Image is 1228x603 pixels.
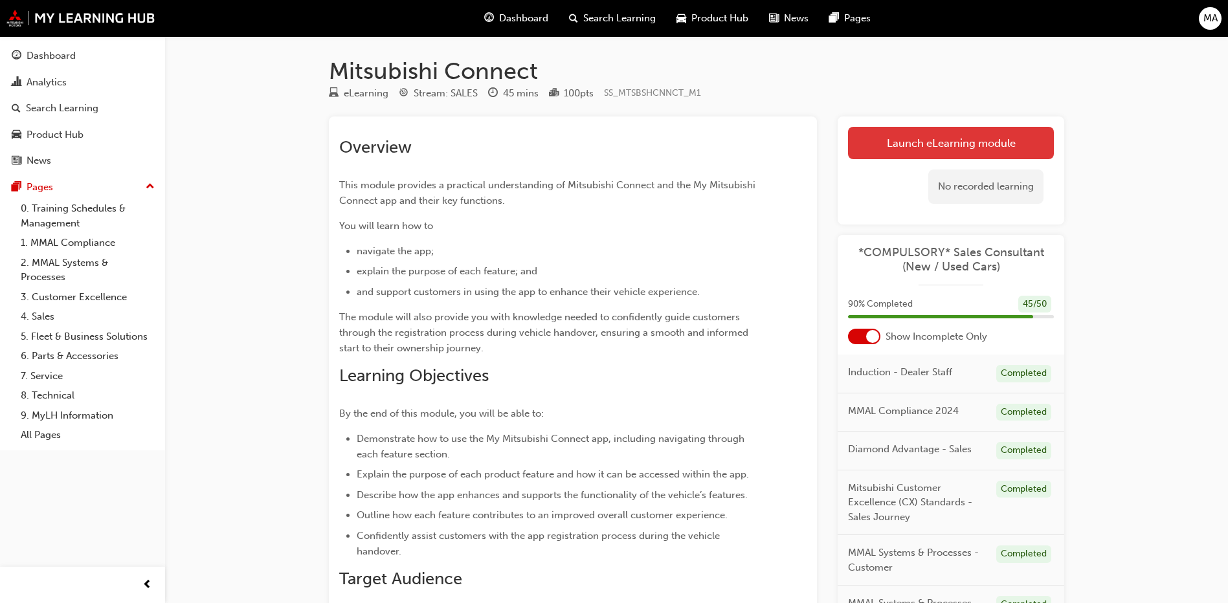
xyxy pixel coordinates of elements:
[26,101,98,116] div: Search Learning
[16,253,160,287] a: 2. MMAL Systems & Processes
[604,87,701,98] span: Learning resource code
[886,329,987,344] span: Show Incomplete Only
[549,88,559,100] span: podium-icon
[5,175,160,199] button: Pages
[5,149,160,173] a: News
[357,530,722,557] span: Confidently assist customers with the app registration process during the vehicle handover.
[848,297,913,312] span: 90 % Completed
[5,123,160,147] a: Product Hub
[16,199,160,233] a: 0. Training Schedules & Management
[357,245,434,257] span: navigate the app;
[1199,7,1222,30] button: MA
[484,10,494,27] span: guage-icon
[12,129,21,141] span: car-icon
[16,425,160,445] a: All Pages
[27,180,53,195] div: Pages
[5,71,160,94] a: Analytics
[474,5,559,32] a: guage-iconDashboard
[16,406,160,426] a: 9. MyLH Information
[399,88,408,100] span: target-icon
[339,137,412,157] span: Overview
[329,57,1064,85] h1: Mitsubishi Connect
[329,85,388,102] div: Type
[848,245,1054,274] a: *COMPULSORY* Sales Consultant (New / Used Cars)
[6,10,155,27] img: mmal
[142,577,152,593] span: prev-icon
[357,468,749,480] span: Explain the purpose of each product feature and how it can be accessed within the app.
[559,5,666,32] a: search-iconSearch Learning
[399,85,478,102] div: Stream
[996,442,1051,459] div: Completed
[848,404,959,419] span: MMAL Compliance 2024
[691,11,748,26] span: Product Hub
[27,49,76,63] div: Dashboard
[996,545,1051,563] div: Completed
[666,5,759,32] a: car-iconProduct Hub
[569,10,578,27] span: search-icon
[829,10,839,27] span: pages-icon
[503,86,539,101] div: 45 mins
[12,77,21,89] span: chart-icon
[5,41,160,175] button: DashboardAnalyticsSearch LearningProduct HubNews
[16,386,160,406] a: 8. Technical
[16,307,160,327] a: 4. Sales
[357,286,700,298] span: and support customers in using the app to enhance their vehicle experience.
[996,365,1051,382] div: Completed
[1203,11,1218,26] span: MA
[499,11,548,26] span: Dashboard
[339,311,751,354] span: The module will also provide you with knowledge needed to confidently guide customers through the...
[339,220,433,232] span: You will learn how to
[339,366,489,386] span: Learning Objectives
[488,88,498,100] span: clock-icon
[848,545,986,575] span: MMAL Systems & Processes - Customer
[16,287,160,307] a: 3. Customer Excellence
[848,365,952,380] span: Induction - Dealer Staff
[357,509,728,521] span: Outline how each feature contributes to an improved overall customer experience.
[339,569,462,589] span: Target Audience
[488,85,539,102] div: Duration
[784,11,809,26] span: News
[27,153,51,168] div: News
[5,44,160,68] a: Dashboard
[676,10,686,27] span: car-icon
[16,233,160,253] a: 1. MMAL Compliance
[848,481,986,525] span: Mitsubishi Customer Excellence (CX) Standards - Sales Journey
[996,404,1051,421] div: Completed
[12,103,21,115] span: search-icon
[564,86,594,101] div: 100 pts
[16,327,160,347] a: 5. Fleet & Business Solutions
[848,127,1054,159] a: Launch eLearning module
[27,127,84,142] div: Product Hub
[27,75,67,90] div: Analytics
[16,366,160,386] a: 7. Service
[759,5,819,32] a: news-iconNews
[769,10,779,27] span: news-icon
[344,86,388,101] div: eLearning
[414,86,478,101] div: Stream: SALES
[1018,296,1051,313] div: 45 / 50
[357,433,747,460] span: Demonstrate how to use the My Mitsubishi Connect app, including navigating through each feature s...
[549,85,594,102] div: Points
[16,346,160,366] a: 6. Parts & Accessories
[5,96,160,120] a: Search Learning
[848,442,972,457] span: Diamond Advantage - Sales
[12,182,21,193] span: pages-icon
[357,489,748,501] span: Describe how the app enhances and supports the functionality of the vehicle’s features.
[996,481,1051,498] div: Completed
[583,11,656,26] span: Search Learning
[329,88,339,100] span: learningResourceType_ELEARNING-icon
[357,265,537,277] span: explain the purpose of each feature; and
[928,170,1044,204] div: No recorded learning
[339,408,544,419] span: By the end of this module, you will be able to:
[12,155,21,167] span: news-icon
[844,11,871,26] span: Pages
[339,179,758,206] span: This module provides a practical understanding of Mitsubishi Connect and the My Mitsubishi Connec...
[12,50,21,62] span: guage-icon
[146,179,155,195] span: up-icon
[819,5,881,32] a: pages-iconPages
